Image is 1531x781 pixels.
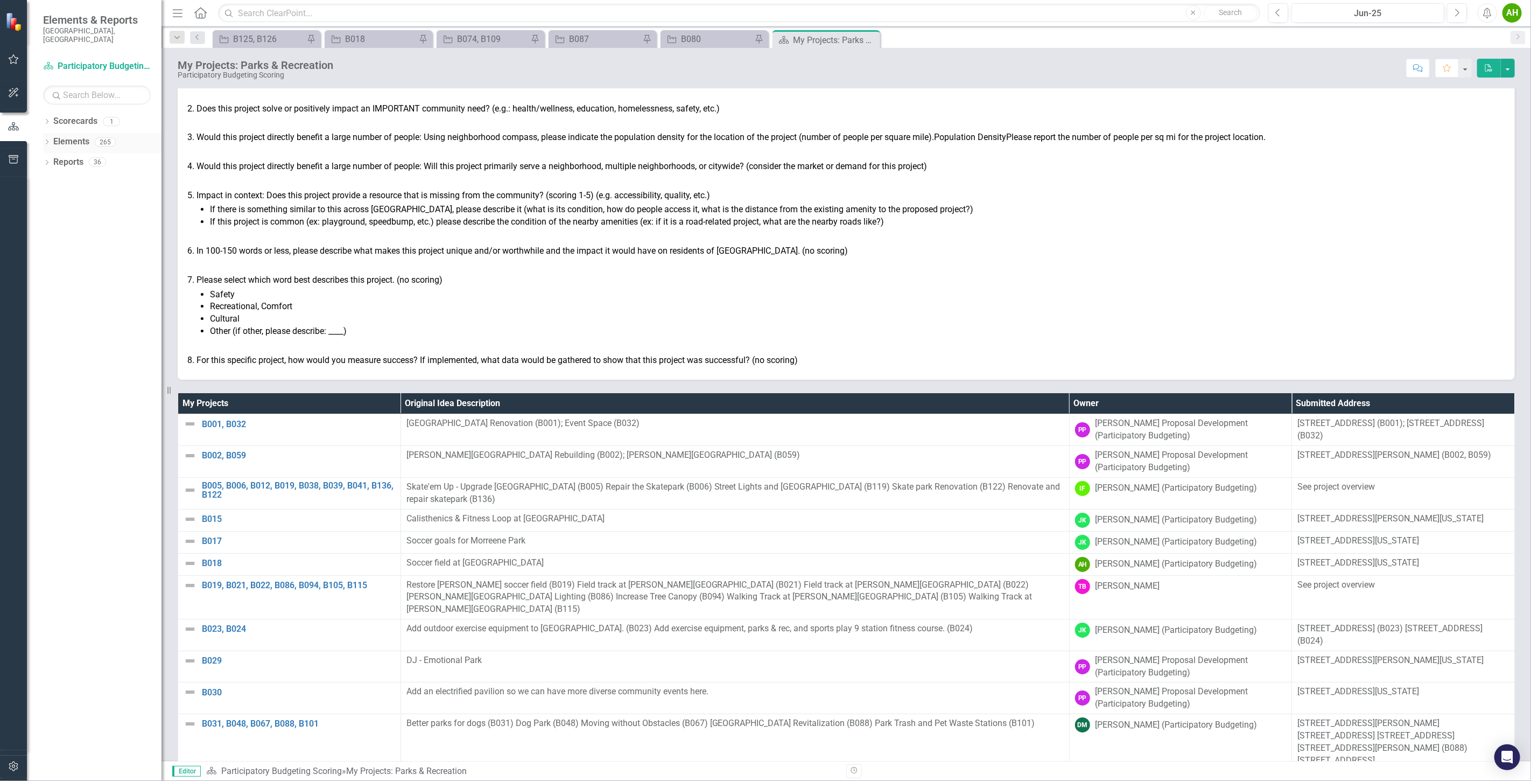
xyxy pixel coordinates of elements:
img: Not Defined [184,484,196,497]
div: [PERSON_NAME] (Participatory Budgeting) [1095,624,1258,637]
td: Double-Click to Edit [401,446,1069,478]
img: Not Defined [184,579,196,592]
div: My Projects: Parks & Recreation [793,33,877,47]
div: Participatory Budgeting Scoring [178,71,333,79]
div: B080 [681,32,752,46]
td: Double-Click to Edit [1069,553,1292,575]
a: B074, B109 [439,32,528,46]
div: [PERSON_NAME] (Participatory Budgeting) [1095,514,1258,526]
a: B031, B048, B067, B088, B101 [202,719,395,729]
td: Double-Click to Edit Right Click for Context Menu [178,714,401,770]
td: Double-Click to Edit [1292,446,1515,478]
img: Not Defined [184,417,196,430]
td: Double-Click to Edit [401,619,1069,651]
span: [STREET_ADDRESS][PERSON_NAME] (B002, B059) [1297,450,1491,460]
button: Jun-25 [1291,3,1444,23]
a: B002, B059 [202,451,395,461]
button: AH [1502,3,1522,23]
div: [PERSON_NAME] [1095,580,1160,592]
a: B001, B032 [202,420,395,429]
span: [STREET_ADDRESS][US_STATE] [1297,535,1419,546]
a: Reports [53,156,83,169]
span: For this specific project, how would you measure success? If implemented, what data would be gath... [196,355,798,365]
a: B018 [202,559,395,568]
a: B019, B021, B022, B086, B094, B105, B115 [202,581,395,590]
div: » [206,765,838,778]
td: Double-Click to Edit [1292,477,1515,509]
span: [PERSON_NAME][GEOGRAPHIC_DATA] Rebuilding (B002); [PERSON_NAME][GEOGRAPHIC_DATA] (B059) [406,450,800,460]
div: [PERSON_NAME] Proposal Development (Participatory Budgeting) [1095,417,1287,442]
span: Would this project directly benefit a large number of people: Using neighborhood compass, please ... [196,132,1266,142]
td: Double-Click to Edit [1069,509,1292,531]
td: Double-Click to Edit [401,682,1069,714]
span: Add an electrified pavilion so we can have more diverse community events here. [406,686,708,696]
span: [STREET_ADDRESS][PERSON_NAME][US_STATE] [1297,655,1484,665]
div: [PERSON_NAME] Proposal Development (Participatory Budgeting) [1095,654,1287,679]
a: Population Density [934,132,1006,142]
input: Search Below... [43,86,151,104]
span: Soccer goals for Morreene Park [406,535,525,546]
a: B023, B024 [202,624,395,634]
span: Better parks for dogs (B031) Dog Park (B048) Moving without Obstacles (B067) [GEOGRAPHIC_DATA] Re... [406,718,1035,728]
td: Double-Click to Edit [1292,414,1515,446]
div: 265 [95,137,116,147]
img: Not Defined [184,513,196,526]
td: Double-Click to Edit Right Click for Context Menu [178,414,401,446]
div: Open Intercom Messenger [1494,744,1520,770]
div: JK [1075,535,1090,550]
span: Restore [PERSON_NAME] soccer field (B019) Field track at [PERSON_NAME][GEOGRAPHIC_DATA] (B021) Fi... [406,580,1033,615]
img: Not Defined [184,717,196,730]
td: Double-Click to Edit [1069,446,1292,478]
a: B018 [327,32,416,46]
div: PP [1075,422,1090,437]
div: [PERSON_NAME] Proposal Development (Participatory Budgeting) [1095,686,1287,710]
span: Soccer field at [GEOGRAPHIC_DATA] [406,557,544,568]
span: Other (if other, please describe: ____) [210,326,347,336]
div: 1 [103,117,120,126]
td: Double-Click to Edit [1069,477,1292,509]
a: Scorecards [53,115,97,128]
div: JK [1075,513,1090,528]
button: Search [1204,5,1258,20]
td: Double-Click to Edit [401,575,1069,619]
td: Double-Click to Edit [1069,651,1292,682]
td: Double-Click to Edit Right Click for Context Menu [178,575,401,619]
small: [GEOGRAPHIC_DATA], [GEOGRAPHIC_DATA] [43,26,151,44]
a: B030 [202,688,395,698]
div: IF [1075,481,1090,496]
span: [STREET_ADDRESS][US_STATE] [1297,557,1419,568]
span: Does this project solve or positively impact an IMPORTANT community need? (e.g.: health/wellness,... [196,103,720,114]
td: Double-Click to Edit Right Click for Context Menu [178,651,401,682]
span: If this project is common (ex: playground, speedbump, etc.) please describe the condition of the ... [210,217,884,227]
a: B125, B126 [215,32,304,46]
div: B074, B109 [457,32,528,46]
td: Double-Click to Edit [1069,414,1292,446]
td: Double-Click to Edit [1292,682,1515,714]
td: Double-Click to Edit [1069,531,1292,553]
span: Editor [172,766,201,777]
div: My Projects: Parks & Recreation [346,766,467,776]
td: Double-Click to Edit [1069,714,1292,770]
div: 36 [89,158,106,167]
td: Double-Click to Edit Right Click for Context Menu [178,477,401,509]
a: B080 [663,32,752,46]
span: See project overview [1297,580,1375,590]
div: [PERSON_NAME] (Participatory Budgeting) [1095,482,1258,494]
span: If there is something similar to this across [GEOGRAPHIC_DATA], please describe it (what is its c... [210,204,973,214]
img: Not Defined [184,654,196,667]
span: Impact in context: Does this project provide a resource that is missing from the community? (scor... [196,190,710,200]
td: Double-Click to Edit [1292,509,1515,531]
div: DM [1075,717,1090,733]
div: JK [1075,623,1090,638]
span: Cultural [210,313,240,324]
td: Double-Click to Edit Right Click for Context Menu [178,682,401,714]
div: PP [1075,659,1090,674]
span: [STREET_ADDRESS] (B023) [STREET_ADDRESS] (B024) [1297,623,1483,646]
div: TB [1075,579,1090,594]
span: Calisthenics & Fitness Loop at [GEOGRAPHIC_DATA] [406,513,605,524]
td: Double-Click to Edit Right Click for Context Menu [178,446,401,478]
img: Not Defined [184,449,196,462]
td: Double-Click to Edit [401,414,1069,446]
div: [PERSON_NAME] (Participatory Budgeting) [1095,719,1258,731]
